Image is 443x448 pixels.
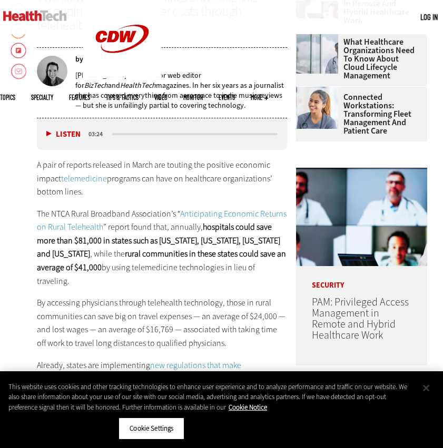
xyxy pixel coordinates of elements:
a: Events [219,94,235,100]
span: More [251,94,268,100]
div: This website uses cookies and other tracking technologies to enhance user experience and to analy... [8,382,412,413]
button: Cookie Settings [119,418,184,440]
strong: hospitals could save more than $81,000 in states such as [US_STATE], [US_STATE], [US_STATE] and [... [37,221,280,259]
button: Listen [46,130,81,138]
button: Close [415,376,438,400]
a: MonITor [183,94,203,100]
a: Features [69,94,90,100]
a: nurse smiling at patient [296,87,343,95]
p: The NTCA Rural Broadband Association’s “ ” report found that, annually, , while the by using tele... [37,207,287,288]
p: By accessing physicians through telehealth technology, those in rural communities can save big on... [37,296,287,350]
p: A pair of reports released in March are touting the positive economic impact programs can have on... [37,158,287,199]
a: Video [154,94,168,100]
span: Specialty [31,94,53,100]
a: telemedicine [61,173,107,184]
a: Connected Workstations: Transforming Fleet Management and Patient Care [296,93,421,135]
a: PAM: Privileged Access Management in Remote and Hybrid Healthcare Work [312,295,409,342]
p: Security [296,266,427,289]
a: More information about your privacy [229,403,267,412]
div: media player [37,118,287,150]
p: Already, states are implementing to folks in rural communities. [37,359,287,385]
a: CDW [83,69,162,80]
img: remote call with care team [296,168,427,266]
div: User menu [420,12,438,23]
a: Tips & Tactics [106,94,139,100]
div: duration [87,129,111,139]
img: nurse smiling at patient [296,87,338,129]
strong: rural communities in these states could save an average of $41,000 [37,248,286,273]
a: Log in [420,12,438,22]
img: Home [3,11,67,21]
